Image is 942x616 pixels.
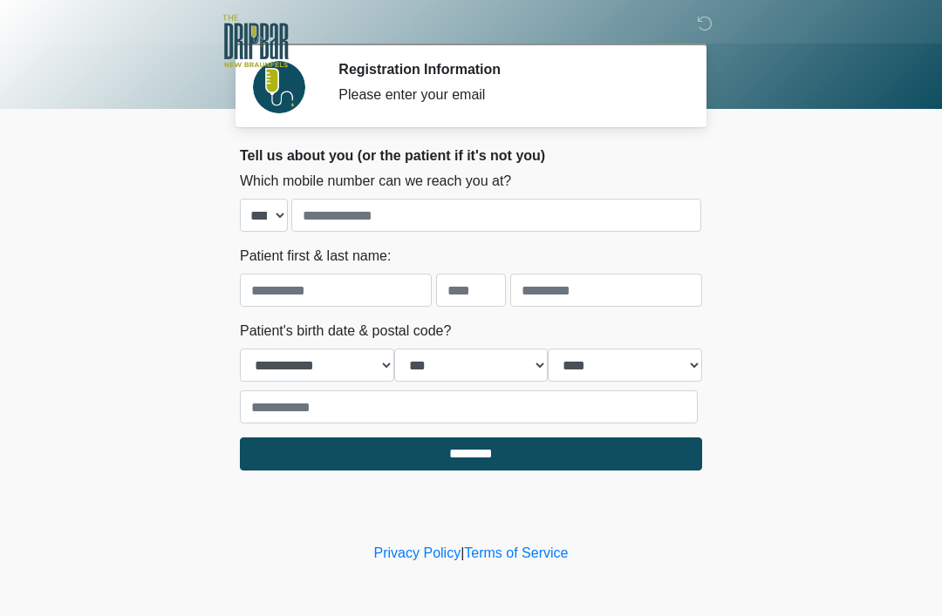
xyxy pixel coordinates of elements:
div: Please enter your email [338,85,676,105]
label: Patient's birth date & postal code? [240,321,451,342]
a: | [461,545,464,560]
img: The DRIPBaR - New Braunfels Logo [222,13,289,70]
img: Agent Avatar [253,61,305,113]
a: Privacy Policy [374,545,461,560]
label: Patient first & last name: [240,246,391,267]
h2: Tell us about you (or the patient if it's not you) [240,147,702,164]
label: Which mobile number can we reach you at? [240,171,511,192]
a: Terms of Service [464,545,568,560]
